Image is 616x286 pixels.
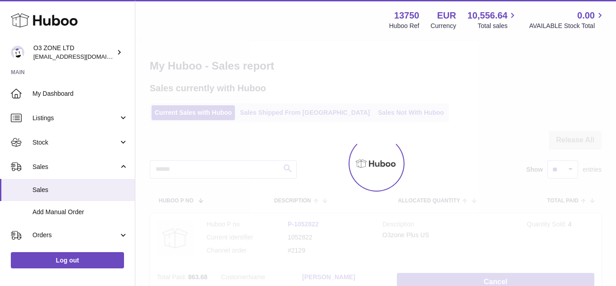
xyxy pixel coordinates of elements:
span: [EMAIL_ADDRESS][DOMAIN_NAME] [33,53,133,60]
a: 0.00 AVAILABLE Stock Total [529,9,605,30]
span: Orders [32,231,119,239]
div: Huboo Ref [389,22,419,30]
span: Listings [32,114,119,122]
span: AVAILABLE Stock Total [529,22,605,30]
span: Total sales [478,22,518,30]
span: 0.00 [577,9,595,22]
strong: EUR [437,9,456,22]
div: O3 ZONE LTD [33,44,115,61]
span: Sales [32,163,119,171]
div: Currency [431,22,456,30]
a: Log out [11,252,124,268]
span: My Dashboard [32,89,128,98]
span: Add Manual Order [32,208,128,216]
img: internalAdmin-13750@internal.huboo.com [11,46,24,59]
span: Sales [32,186,128,194]
a: 10,556.64 Total sales [467,9,518,30]
strong: 13750 [394,9,419,22]
span: Stock [32,138,119,147]
span: 10,556.64 [467,9,507,22]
